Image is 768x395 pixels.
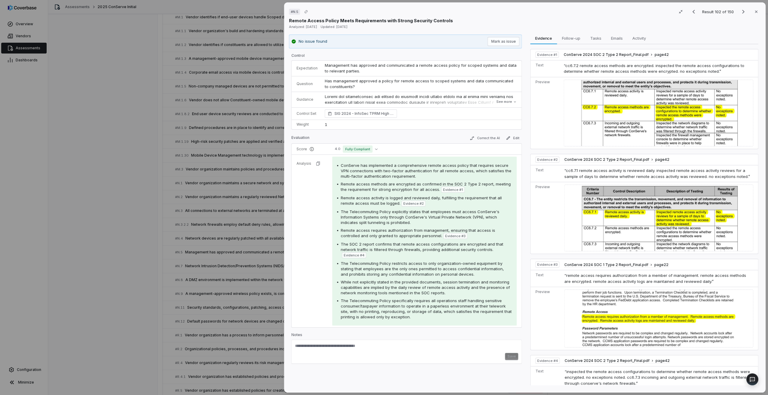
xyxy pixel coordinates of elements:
[564,168,750,179] span: “cc6.7.1 remote access activity is reviewed daily. inspected remote access activity reviews for a...
[341,195,502,206] span: Remote access activity is logged and reviewed daily, fulfilling the requirement that all remote a...
[325,78,514,89] span: Has management approved a policy for remote access to scoped systems and data communicated to con...
[296,161,311,166] p: Analysis
[341,298,512,319] span: The Telecommuting Policy specifically requires all operations staff handling sensitive consumer/t...
[564,157,649,162] span: ConServe 2024 SOC 2 Type 2 Report_Final.pdf
[494,96,519,107] button: See more
[531,366,562,389] td: Text
[630,34,648,42] span: Activity
[291,9,298,14] span: # N.5
[296,97,317,102] p: Guidance
[688,8,700,15] button: Previous result
[325,122,327,127] span: 1
[343,145,373,153] span: Fully Compliant
[296,81,317,86] p: Question
[564,262,668,268] button: ConServe 2024 SOC 1 Type 2 Report_Final.pdfpage22
[531,77,561,149] td: Preview
[531,182,562,254] td: Preview
[533,34,555,42] span: Evidence
[341,209,499,225] span: The Telecommuting Policy explicitly states that employees must access ConServe's Information Syst...
[531,60,561,77] td: Text
[325,63,518,74] span: Management has approved and communicated a remote access policy for scoped systems and data to re...
[564,157,669,162] button: ConServe 2024 SOC 2 Type 2 Report_Final.pdfpage42
[655,358,670,363] span: page 42
[341,280,510,295] span: While not explicitly stated in the provided documents, session termination and monitoring capabil...
[488,37,519,46] button: Mark as issue
[291,53,522,60] p: Control
[655,52,669,57] span: page 42
[565,358,649,363] span: ConServe 2024 SOC 2 Type 2 Report_Final.pdf
[564,63,744,74] span: “cc6.7.2 remote access methods are encrypted. inspected the remote access configurations to deter...
[301,6,311,17] button: Copy link
[334,111,394,117] span: SIG 2024 - InfoSec TPRM High Framework
[565,358,670,363] button: ConServe 2024 SOC 2 Type 2 Report_Final.pdfpage42
[291,332,522,340] p: Notes
[531,270,562,287] td: Text
[737,8,749,15] button: Next result
[564,52,669,57] button: ConServe 2024 SOC 2 Type 2 Report_Final.pdfpage42
[344,253,364,258] span: Evidence # 4
[341,261,504,277] span: The Telecommuting Policy restricts access to only organization-owned equipment by stating that em...
[445,234,466,238] span: Evidence # 3
[296,66,317,71] p: Expectation
[296,122,317,127] p: Weight
[560,34,583,42] span: Follow-up
[299,38,327,44] p: No issue found
[531,287,562,350] td: Preview
[537,358,558,363] span: Evidence # 4
[564,185,753,251] img: 3af873272b8241769147f7b5186cfc58_original.jpg_w1200.jpg
[341,163,511,179] span: ConServe has implemented a comprehensive remote access policy that requires secure VPN connection...
[609,34,625,42] span: Emails
[289,25,317,29] span: Analyzed: [DATE]
[564,273,746,284] span: “remote access requires authorization from a member of management. remote access methods are encr...
[537,52,557,57] span: Evidence # 1
[564,289,753,347] img: 0bd05d3aa8fa4bffb2c603a0e0446657_original.jpg_w1200.jpg
[467,135,502,142] button: Correct the AI
[296,111,317,116] p: Control Set
[564,262,648,267] span: ConServe 2024 SOC 1 Type 2 Report_Final.pdf
[655,157,669,162] span: page 42
[325,94,517,211] p: Loremi dol sitametconsec adi elitsed do eiusmodt incidi utlabo etdolo ma al enima mini veniamq no...
[702,8,735,15] p: Result 102 of 150
[503,134,522,142] button: Edit
[341,228,495,238] span: Remote access requires authorization from management, ensuring that access is controlled and only...
[341,242,503,252] span: The SOC 2 report confirms that remote access configurations are encrypted and that network traffi...
[341,182,511,192] span: Remote access methods are encrypted as confirmed in the SOC 2 Type 2 report, meeting the requirem...
[289,17,453,24] p: Remote Access Policy Meets Requirements with Strong Security Controls
[443,187,463,192] span: Evidence # 1
[403,201,424,206] span: Evidence # 2
[537,262,558,267] span: Evidence # 3
[321,25,347,29] span: Updated: [DATE]
[564,52,649,57] span: ConServe 2024 SOC 2 Type 2 Report_Final.pdf
[296,147,325,152] p: Score
[537,157,558,162] span: Evidence # 2
[588,34,604,42] span: Tasks
[291,135,309,142] p: Evaluation
[564,80,753,147] img: d2a08dc6c15548069036eaefb6e7906e_original.jpg_w1200.jpg
[654,262,668,267] span: page 22
[565,369,750,386] span: “inspected the remote access configurations to determine whether remote access methods were encry...
[531,165,562,182] td: Text
[332,145,380,153] button: 4.0Fully Compliant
